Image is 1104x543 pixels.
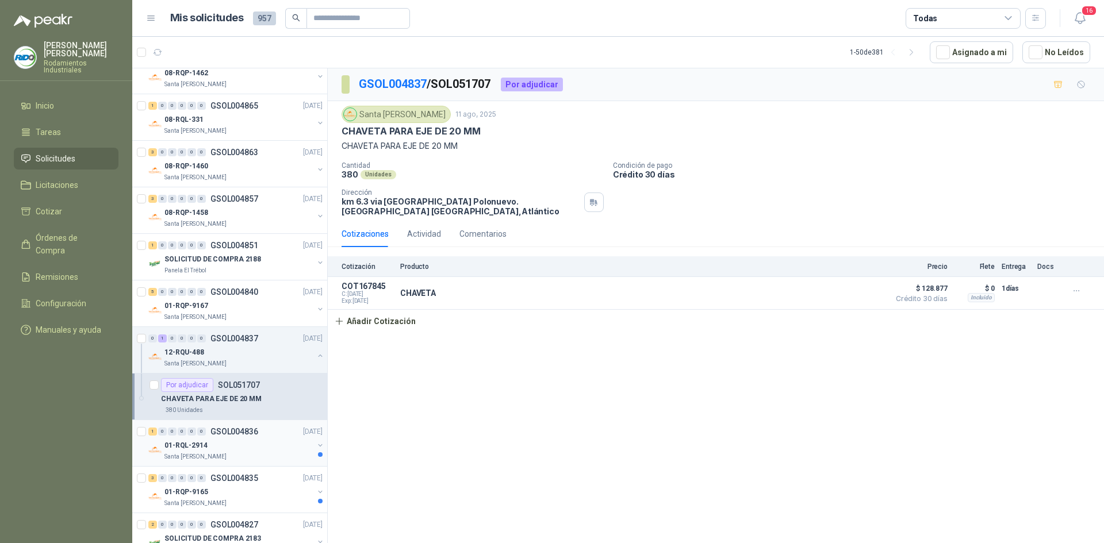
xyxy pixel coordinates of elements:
[14,47,36,68] img: Company Logo
[14,95,118,117] a: Inicio
[930,41,1013,63] button: Asignado a mi
[954,282,995,295] p: $ 0
[148,195,157,203] div: 3
[148,99,325,136] a: 1 0 0 0 0 0 GSOL004865[DATE] Company Logo08-RQL-331Santa [PERSON_NAME]
[197,102,206,110] div: 0
[342,170,358,179] p: 380
[164,266,206,275] p: Panela El Trébol
[342,161,604,170] p: Cantidad
[292,14,300,22] span: search
[164,68,208,79] p: 08-RQP-1462
[210,148,258,156] p: GSOL004863
[168,428,177,436] div: 0
[168,195,177,203] div: 0
[36,99,54,112] span: Inicio
[342,197,580,216] p: km 6.3 via [GEOGRAPHIC_DATA] Polonuevo. [GEOGRAPHIC_DATA] [GEOGRAPHIC_DATA] , Atlántico
[850,43,921,61] div: 1 - 50 de 381
[14,266,118,288] a: Remisiones
[197,241,206,249] div: 0
[1002,263,1030,271] p: Entrega
[400,288,436,298] p: CHAVETA
[455,109,496,120] p: 11 ago, 2025
[187,148,196,156] div: 0
[178,102,186,110] div: 0
[148,474,157,482] div: 3
[407,228,441,240] div: Actividad
[148,521,157,529] div: 2
[36,324,101,336] span: Manuales y ayuda
[501,78,563,91] div: Por adjudicar
[148,334,157,342] div: 0
[218,381,260,389] p: SOL051707
[210,288,258,296] p: GSOL004840
[36,297,86,310] span: Configuración
[344,108,356,121] img: Company Logo
[342,291,393,298] span: C: [DATE]
[168,241,177,249] div: 0
[14,121,118,143] a: Tareas
[14,148,118,170] a: Solicitudes
[168,288,177,296] div: 0
[164,347,204,358] p: 12-RQU-488
[164,440,208,451] p: 01-RQL-2914
[148,241,157,249] div: 1
[303,101,323,111] p: [DATE]
[210,521,258,529] p: GSOL004827
[164,499,227,508] p: Santa [PERSON_NAME]
[187,334,196,342] div: 0
[197,148,206,156] div: 0
[164,487,208,498] p: 01-RQP-9165
[197,334,206,342] div: 0
[890,282,948,295] span: $ 128.877
[890,263,948,271] p: Precio
[178,288,186,296] div: 0
[148,145,325,182] a: 3 0 0 0 0 0 GSOL004863[DATE] Company Logo08-RQP-1460Santa [PERSON_NAME]
[148,71,162,84] img: Company Logo
[359,75,492,93] p: / SOL051707
[187,195,196,203] div: 0
[303,426,323,437] p: [DATE]
[303,287,323,298] p: [DATE]
[148,52,325,89] a: 1 0 0 0 0 0 GSOL004867[DATE] Company Logo08-RQP-1462Santa [PERSON_NAME]
[954,263,995,271] p: Flete
[14,201,118,222] a: Cotizar
[158,241,167,249] div: 0
[342,228,389,240] div: Cotizaciones
[158,148,167,156] div: 0
[36,205,62,218] span: Cotizar
[158,521,167,529] div: 0
[210,195,258,203] p: GSOL004857
[148,148,157,156] div: 3
[158,195,167,203] div: 0
[187,428,196,436] div: 0
[36,179,78,191] span: Licitaciones
[132,373,327,420] a: Por adjudicarSOL051707CHAVETA PARA EJE DE 20 MM380 Unidades
[14,14,72,28] img: Logo peakr
[187,521,196,529] div: 0
[14,319,118,341] a: Manuales y ayuda
[913,12,937,25] div: Todas
[164,254,261,265] p: SOLICITUD DE COMPRA 2188
[44,41,118,57] p: [PERSON_NAME] [PERSON_NAME]
[148,192,325,229] a: 3 0 0 0 0 0 GSOL004857[DATE] Company Logo08-RQP-1458Santa [PERSON_NAME]
[158,102,167,110] div: 0
[161,406,208,415] div: 380 Unidades
[342,140,1090,152] p: CHAVETA PARA EJE DE 20 MM
[303,333,323,344] p: [DATE]
[158,428,167,436] div: 0
[303,519,323,530] p: [DATE]
[36,232,108,257] span: Órdenes de Compra
[197,195,206,203] div: 0
[148,443,162,457] img: Company Logo
[303,147,323,158] p: [DATE]
[158,288,167,296] div: 0
[148,238,325,275] a: 1 0 0 0 0 0 GSOL004851[DATE] Company LogoSOLICITUD DE COMPRA 2188Panela El Trébol
[36,152,75,165] span: Solicitudes
[148,303,162,317] img: Company Logo
[148,257,162,271] img: Company Logo
[1022,41,1090,63] button: No Leídos
[187,288,196,296] div: 0
[36,126,61,138] span: Tareas
[168,474,177,482] div: 0
[168,334,177,342] div: 0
